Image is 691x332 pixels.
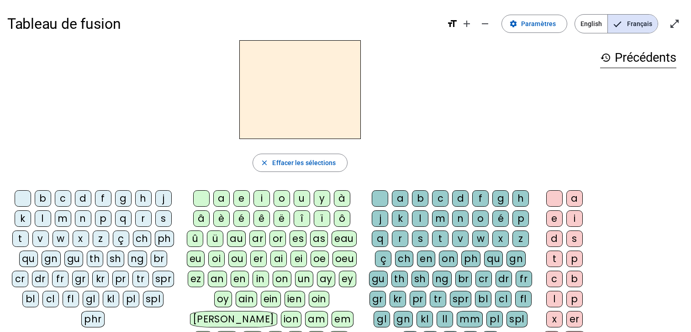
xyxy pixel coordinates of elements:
div: l [546,291,563,307]
div: c [55,190,71,207]
mat-icon: close [260,159,269,167]
div: û [187,230,203,247]
div: oe [311,251,329,267]
div: f [472,190,489,207]
div: gr [369,291,386,307]
div: en [231,271,249,287]
div: q [115,210,132,227]
div: i [566,210,583,227]
div: ei [290,251,307,267]
div: i [253,190,270,207]
div: br [151,251,167,267]
button: Paramètres [501,15,567,33]
div: ien [285,291,305,307]
div: dr [32,271,48,287]
div: x [492,230,509,247]
div: ain [236,291,257,307]
div: e [546,210,563,227]
div: ph [155,230,174,247]
div: cr [12,271,28,287]
div: spr [450,291,472,307]
button: Effacer les sélections [253,154,347,172]
div: z [93,230,109,247]
div: on [273,271,291,287]
div: j [372,210,388,227]
div: h [512,190,529,207]
span: Effacer les sélections [272,157,336,168]
div: n [452,210,469,227]
div: r [392,230,408,247]
div: p [566,251,583,267]
div: g [492,190,509,207]
div: gr [72,271,89,287]
div: gu [369,271,388,287]
div: o [472,210,489,227]
div: r [135,210,152,227]
div: fl [515,291,532,307]
div: cr [475,271,492,287]
h1: Tableau de fusion [7,9,439,38]
div: ch [133,230,151,247]
div: s [412,230,428,247]
div: cl [495,291,512,307]
div: c [546,271,563,287]
div: en [417,251,435,267]
div: ey [339,271,356,287]
div: l [35,210,51,227]
div: n [75,210,91,227]
div: ch [395,251,413,267]
div: fr [52,271,69,287]
div: pr [112,271,129,287]
div: î [294,210,310,227]
div: a [392,190,408,207]
div: y [314,190,330,207]
div: ar [249,230,266,247]
div: qu [484,251,503,267]
div: sh [411,271,429,287]
div: c [432,190,448,207]
div: d [75,190,91,207]
div: on [439,251,458,267]
div: e [233,190,250,207]
div: mm [457,311,483,327]
h3: Précédents [600,48,676,68]
div: l [412,210,428,227]
div: bl [475,291,491,307]
div: ô [334,210,350,227]
div: b [412,190,428,207]
mat-icon: remove [480,18,491,29]
div: è [213,210,230,227]
div: h [135,190,152,207]
div: t [546,251,563,267]
div: s [566,230,583,247]
button: Augmenter la taille de la police [458,15,476,33]
div: fl [63,291,79,307]
div: kr [390,291,406,307]
div: t [12,230,29,247]
div: phr [81,311,105,327]
div: a [566,190,583,207]
div: in [253,271,269,287]
div: ion [281,311,302,327]
div: gn [506,251,526,267]
div: br [455,271,472,287]
div: tr [132,271,149,287]
div: as [310,230,328,247]
div: kr [92,271,109,287]
div: v [32,230,49,247]
div: s [155,210,172,227]
div: pl [486,311,503,327]
div: p [512,210,529,227]
div: oi [208,251,225,267]
div: bl [22,291,39,307]
div: w [53,230,69,247]
div: q [372,230,388,247]
div: gl [83,291,99,307]
div: er [250,251,267,267]
div: d [452,190,469,207]
div: j [155,190,172,207]
div: pl [123,291,139,307]
div: or [269,230,286,247]
div: b [566,271,583,287]
div: f [95,190,111,207]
